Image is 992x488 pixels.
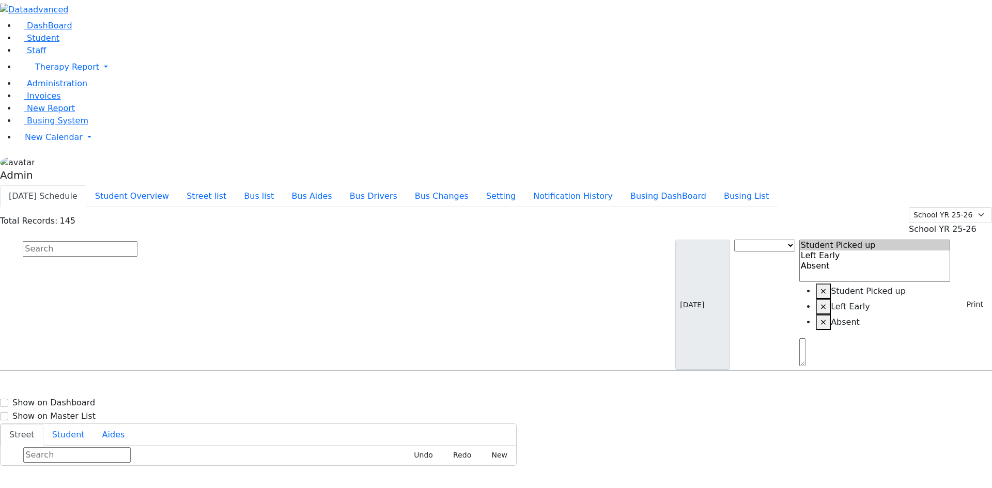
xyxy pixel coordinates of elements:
[27,45,46,55] span: Staff
[17,91,61,101] a: Invoices
[442,447,476,463] button: Redo
[800,250,950,261] option: Left Early
[800,240,950,250] option: Student Picked up
[27,21,72,30] span: DashBoard
[909,207,992,223] select: Default select example
[25,132,83,142] span: New Calendar
[909,224,977,234] span: School YR 25-26
[12,397,95,409] label: Show on Dashboard
[480,447,512,463] button: New
[17,45,46,55] a: Staff
[816,299,951,314] li: Left Early
[94,424,134,446] button: Aides
[800,261,950,271] option: Absent
[12,410,96,422] label: Show on Master List
[17,103,75,113] a: New Report
[816,284,831,299] button: Remove item
[820,286,827,296] span: ×
[235,185,283,207] button: Bus list
[622,185,715,207] button: Busing DashBoard
[406,185,477,207] button: Bus Changes
[178,185,235,207] button: Street list
[27,103,75,113] span: New Report
[954,296,988,312] button: Print
[59,216,75,226] span: 145
[799,338,805,366] textarea: Search
[43,424,94,446] button: Student
[27,116,88,125] span: Busing System
[1,424,43,446] button: Street
[477,185,524,207] button: Setting
[816,314,831,330] button: Remove item
[816,299,831,314] button: Remove item
[816,284,951,299] li: Student Picked up
[27,78,87,88] span: Administration
[831,286,906,296] span: Student Picked up
[715,185,778,207] button: Busing List
[17,21,72,30] a: DashBoard
[816,314,951,330] li: Absent
[17,33,59,43] a: Student
[17,78,87,88] a: Administration
[524,185,622,207] button: Notification History
[831,317,860,327] span: Absent
[35,62,99,72] span: Therapy Report
[86,185,178,207] button: Student Overview
[17,127,992,148] a: New Calendar
[831,302,870,311] span: Left Early
[27,91,61,101] span: Invoices
[402,447,438,463] button: Undo
[23,241,137,257] input: Search
[1,446,516,465] div: Street
[283,185,340,207] button: Bus Aides
[17,57,992,77] a: Therapy Report
[820,317,827,327] span: ×
[17,116,88,125] a: Busing System
[27,33,59,43] span: Student
[23,447,131,463] input: Search
[341,185,406,207] button: Bus Drivers
[820,302,827,311] span: ×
